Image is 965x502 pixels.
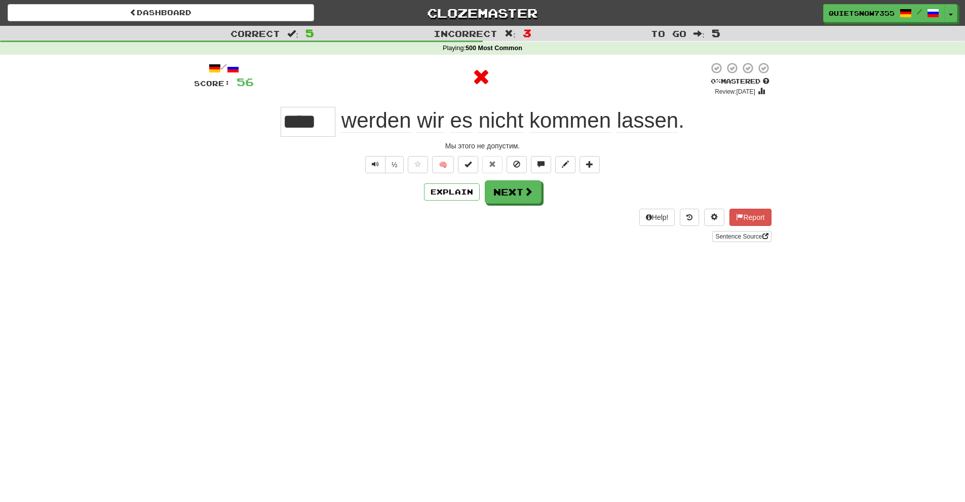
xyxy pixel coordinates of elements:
[479,108,524,133] span: nicht
[680,209,699,226] button: Round history (alt+y)
[523,27,531,39] span: 3
[507,156,527,173] button: Ignore sentence (alt+i)
[482,156,503,173] button: Reset to 0% Mastered (alt+r)
[408,156,428,173] button: Favorite sentence (alt+f)
[341,108,411,133] span: werden
[639,209,675,226] button: Help!
[458,156,478,173] button: Set this sentence to 100% Mastered (alt+m)
[531,156,551,173] button: Discuss sentence (alt+u)
[829,9,895,18] span: QuietSnow7355
[709,77,771,86] div: Mastered
[434,28,497,38] span: Incorrect
[335,108,684,133] span: .
[230,28,280,38] span: Correct
[917,8,922,15] span: /
[729,209,771,226] button: Report
[617,108,678,133] span: lassen
[651,28,686,38] span: To go
[8,4,314,21] a: Dashboard
[194,79,230,88] span: Score:
[715,88,755,95] small: Review: [DATE]
[305,27,314,39] span: 5
[287,29,298,38] span: :
[823,4,945,22] a: QuietSnow7355 /
[365,156,385,173] button: Play sentence audio (ctl+space)
[432,156,454,173] button: 🧠
[194,141,771,151] div: Мы этого не допустим.
[194,62,254,74] div: /
[385,156,404,173] button: ½
[237,75,254,88] span: 56
[417,108,444,133] span: wir
[580,156,600,173] button: Add to collection (alt+a)
[555,156,575,173] button: Edit sentence (alt+d)
[466,45,522,52] strong: 500 Most Common
[450,108,473,133] span: es
[712,27,720,39] span: 5
[424,183,480,201] button: Explain
[485,180,542,204] button: Next
[363,156,404,173] div: Text-to-speech controls
[529,108,611,133] span: kommen
[693,29,705,38] span: :
[712,231,771,242] a: Sentence Source
[711,77,721,85] span: 0 %
[505,29,516,38] span: :
[329,4,636,22] a: Clozemaster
